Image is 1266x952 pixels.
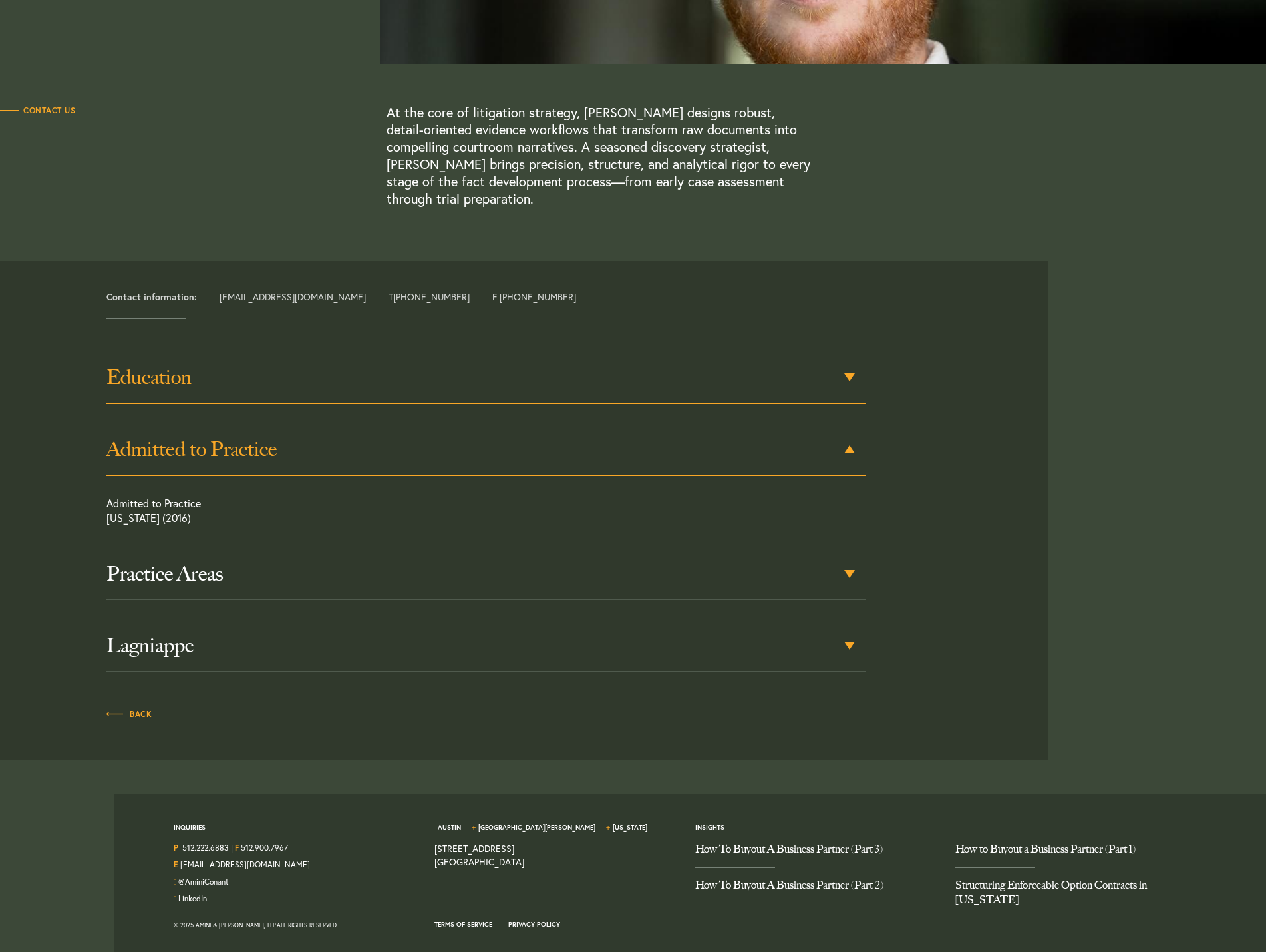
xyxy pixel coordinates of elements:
[106,634,866,658] h3: Lagniappe
[174,859,178,869] strong: E
[106,365,866,389] h3: Education
[492,292,576,302] span: F [PHONE_NUMBER]
[434,842,524,868] a: View on map
[106,437,866,461] h3: Admitted to Practice
[174,823,206,842] span: Inquiries
[220,290,366,303] a: [EMAIL_ADDRESS][DOMAIN_NAME]
[387,104,812,208] p: At the core of litigation strategy, [PERSON_NAME] designs robust, detail-oriented evidence workfl...
[106,290,197,303] strong: Contact information:
[180,859,310,869] a: Email Us
[241,843,288,853] a: 512.900.7967
[106,562,866,586] h3: Practice Areas
[434,920,492,929] a: Terms of Service
[438,823,461,832] a: Austin
[393,290,470,303] a: [PHONE_NUMBER]
[613,823,647,832] a: [US_STATE]
[508,920,560,929] a: Privacy Policy
[106,496,790,532] p: Admitted to Practice [US_STATE] (2016)
[174,843,178,853] strong: P
[389,292,470,302] span: T
[955,868,1196,917] a: Structuring Enforceable Option Contracts in Texas
[174,917,414,933] div: © 2025 Amini & [PERSON_NAME], LLP. All Rights Reserved
[231,842,233,856] span: |
[695,823,724,832] a: Insights
[695,868,936,903] a: How To Buyout A Business Partner (Part 2)
[178,877,229,887] a: Follow us on Twitter
[178,893,207,903] a: Join us on LinkedIn
[955,842,1196,867] a: How to Buyout a Business Partner (Part 1)
[106,706,152,720] a: Back
[478,823,595,832] a: [GEOGRAPHIC_DATA][PERSON_NAME]
[235,843,239,853] strong: F
[695,842,936,867] a: How To Buyout A Business Partner (Part 3)
[106,710,152,718] span: Back
[182,843,229,853] a: Call us at 5122226883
